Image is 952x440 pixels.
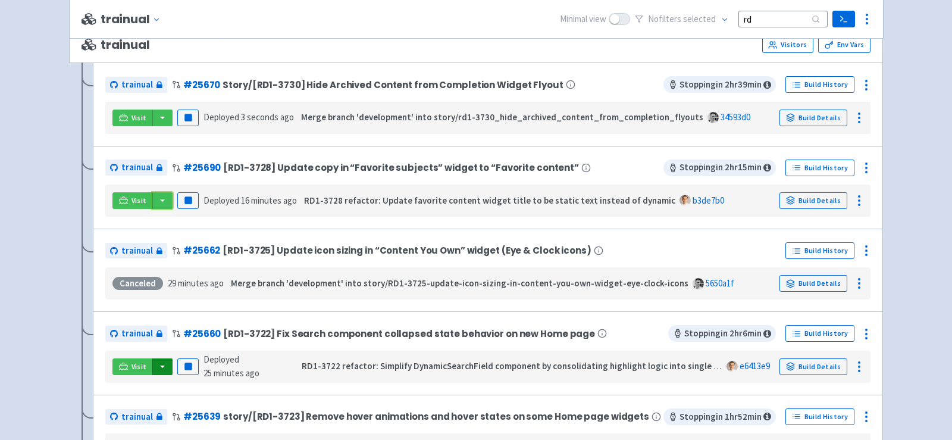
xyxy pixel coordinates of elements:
[721,111,750,123] a: 34593d0
[177,192,199,209] button: Pause
[203,354,259,379] span: Deployed
[105,243,167,259] a: trainual
[203,111,294,123] span: Deployed
[648,13,716,26] span: No filter s
[112,277,163,290] div: Canceled
[177,358,199,375] button: Pause
[740,360,770,372] a: e6413e9
[112,110,153,126] a: Visit
[121,244,153,258] span: trainual
[112,192,153,209] a: Visit
[785,242,854,259] a: Build History
[785,408,854,425] a: Build History
[663,76,776,93] span: Stopping in 2 hr 39 min
[223,411,649,422] span: story/[RD1-3723] Remove hover animations and hover states on some Home page widgets
[302,360,732,372] strong: RD1-3722 refactor: Simplify DynamicSearchField component by consolidating highlight logic into si...
[177,110,199,126] button: Pause
[183,327,221,340] a: #25660
[105,409,167,425] a: trainual
[105,326,167,342] a: trainual
[121,78,153,92] span: trainual
[82,38,150,52] span: trainual
[738,11,828,27] input: Search...
[203,195,297,206] span: Deployed
[101,13,165,26] button: trainual
[301,111,703,123] strong: Merge branch 'development' into story/rd1-3730_hide_archived_content_from_completion_flyouts
[785,160,854,176] a: Build History
[779,192,847,209] a: Build Details
[183,410,221,423] a: #25639
[683,13,716,24] span: selected
[183,79,220,91] a: #25670
[785,325,854,342] a: Build History
[223,80,563,90] span: Story/[RD1-3730] Hide Archived Content from Completion Widget Flyout
[121,161,153,174] span: trainual
[706,277,734,289] a: 5650a1f
[779,275,847,292] a: Build Details
[779,110,847,126] a: Build Details
[818,36,870,53] a: Env Vars
[105,160,167,176] a: trainual
[112,358,153,375] a: Visit
[241,111,294,123] time: 3 seconds ago
[121,410,153,424] span: trainual
[779,358,847,375] a: Build Details
[223,245,591,255] span: [RD1-3725] Update icon sizing in “Content You Own” widget (Eye & Clock icons)
[121,327,153,341] span: trainual
[131,196,147,205] span: Visit
[231,277,688,289] strong: Merge branch 'development' into story/RD1-3725-update-icon-sizing-in-content-you-own-widget-eye-c...
[223,329,595,339] span: [RD1-3722] Fix Search component collapsed state behavior on new Home page
[560,13,606,26] span: Minimal view
[105,77,167,93] a: trainual
[693,195,724,206] a: b3de7b0
[832,11,854,27] a: Terminal
[168,277,224,289] time: 29 minutes ago
[663,408,776,425] span: Stopping in 1 hr 52 min
[183,161,221,174] a: #25690
[663,160,776,176] span: Stopping in 2 hr 15 min
[762,36,813,53] a: Visitors
[131,362,147,372] span: Visit
[203,367,259,379] time: 25 minutes ago
[223,163,579,173] span: [RD1-3728] Update copy in “Favorite subjects” widget to “Favorite content”
[668,325,776,342] span: Stopping in 2 hr 6 min
[241,195,297,206] time: 16 minutes ago
[785,76,854,93] a: Build History
[304,195,675,206] strong: RD1-3728 refactor: Update favorite content widget title to be static text instead of dynamic
[183,244,220,257] a: #25662
[131,113,147,123] span: Visit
